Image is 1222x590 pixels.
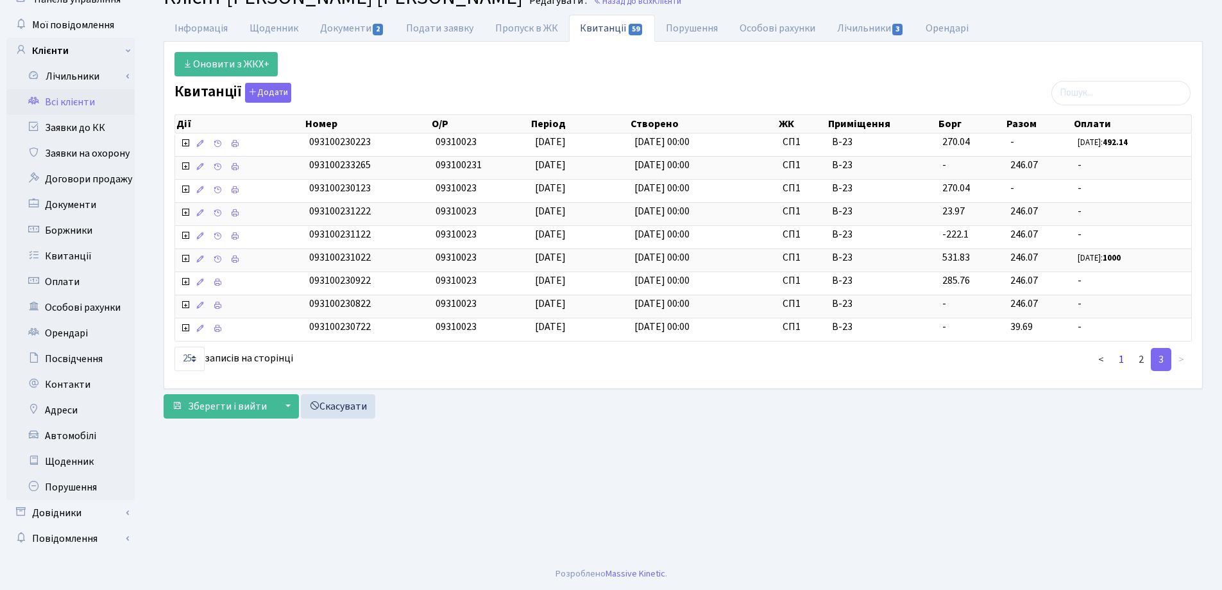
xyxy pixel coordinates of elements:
[942,227,969,241] span: -222.1
[569,15,654,42] a: Квитанції
[6,346,135,372] a: Посвідчення
[942,204,965,218] span: 23.97
[309,227,371,241] span: 093100231122
[309,15,395,42] a: Документи
[634,158,690,172] span: [DATE] 00:00
[535,250,566,265] span: [DATE]
[6,397,135,423] a: Адреси
[1010,227,1038,241] span: 246.07
[832,250,932,265] span: В-23
[1010,181,1014,195] span: -
[6,115,135,141] a: Заявки до КК
[301,394,375,419] a: Скасувати
[535,227,566,241] span: [DATE]
[395,15,484,42] a: Подати заявку
[373,24,383,35] span: 2
[6,500,135,526] a: Довідники
[1078,158,1186,173] span: -
[6,243,135,269] a: Квитанції
[309,297,371,311] span: 093100230822
[634,250,690,265] span: [DATE] 00:00
[309,135,371,149] span: 093100230223
[6,38,135,64] a: Клієнти
[242,80,291,103] a: Додати
[942,135,970,149] span: 270.04
[1090,348,1112,371] a: <
[783,135,822,150] span: СП1
[436,181,477,195] span: 09310023
[634,297,690,311] span: [DATE] 00:00
[783,320,822,334] span: СП1
[832,227,932,242] span: В-23
[942,273,970,288] span: 285.76
[309,273,371,288] span: 093100230922
[164,394,275,419] button: Зберегти і вийти
[892,24,903,35] span: 3
[6,449,135,474] a: Щоденник
[304,115,430,133] th: Номер
[942,250,970,265] span: 531.83
[436,135,477,149] span: 09310023
[634,273,690,288] span: [DATE] 00:00
[1103,252,1121,264] b: 1000
[436,158,482,172] span: 093100231
[1073,115,1191,133] th: Оплати
[6,269,135,295] a: Оплати
[174,347,293,371] label: записів на сторінці
[15,64,135,89] a: Лічильники
[832,320,932,334] span: В-23
[6,192,135,218] a: Документи
[1010,158,1038,172] span: 246.07
[6,474,135,500] a: Порушення
[188,399,267,413] span: Зберегти і вийти
[174,83,291,103] label: Квитанції
[6,372,135,397] a: Контакти
[1010,273,1038,288] span: 246.07
[783,273,822,288] span: СП1
[535,320,566,334] span: [DATE]
[832,273,932,288] span: В-23
[32,18,114,32] span: Мої повідомлення
[634,181,690,195] span: [DATE] 00:00
[1010,250,1038,265] span: 246.07
[164,15,239,42] a: Інформація
[634,135,690,149] span: [DATE] 00:00
[6,423,135,449] a: Автомобілі
[309,158,371,172] span: 093100233265
[783,297,822,311] span: СП1
[629,115,777,133] th: Створено
[430,115,530,133] th: О/Р
[1010,135,1014,149] span: -
[535,181,566,195] span: [DATE]
[832,204,932,219] span: В-23
[783,158,822,173] span: СП1
[783,204,822,219] span: СП1
[1078,204,1186,219] span: -
[1078,252,1121,264] small: [DATE]:
[832,181,932,196] span: В-23
[942,320,946,334] span: -
[436,227,477,241] span: 09310023
[436,204,477,218] span: 09310023
[6,320,135,346] a: Орендарі
[6,89,135,115] a: Всі клієнти
[535,158,566,172] span: [DATE]
[827,115,937,133] th: Приміщення
[175,115,304,133] th: Дії
[239,15,309,42] a: Щоденник
[6,141,135,166] a: Заявки на охорону
[1010,297,1038,311] span: 246.07
[942,181,970,195] span: 270.04
[629,24,643,35] span: 59
[535,204,566,218] span: [DATE]
[915,15,980,42] a: Орендарі
[783,250,822,265] span: СП1
[436,297,477,311] span: 09310023
[729,15,826,42] a: Особові рахунки
[436,320,477,334] span: 09310023
[1078,137,1128,148] small: [DATE]:
[556,567,667,581] div: Розроблено .
[1005,115,1073,133] th: Разом
[634,320,690,334] span: [DATE] 00:00
[436,250,477,265] span: 09310023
